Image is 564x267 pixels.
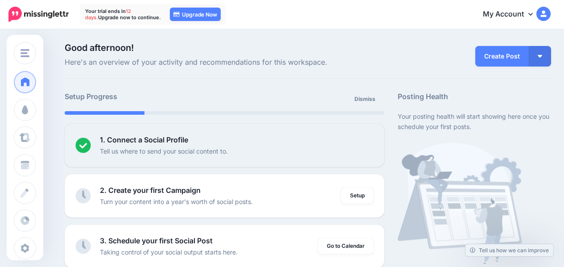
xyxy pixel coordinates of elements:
h5: Posting Health [398,91,551,102]
img: arrow-down-white.png [538,55,542,58]
a: Tell us how we can improve [465,244,553,256]
a: Setup [341,188,374,204]
p: Your trial ends in Upgrade now to continue. [85,8,161,21]
b: 1. Connect a Social Profile [100,135,188,144]
a: Upgrade Now [170,8,221,21]
img: Missinglettr [8,7,69,22]
span: 12 days. [85,8,131,21]
a: Go to Calendar [318,238,374,254]
img: checked-circle.png [75,138,91,153]
img: clock-grey.png [75,188,91,204]
b: 2. Create your first Campaign [100,186,201,195]
p: Taking control of your social output starts here. [100,247,238,257]
img: menu.png [21,49,29,57]
span: Here's an overview of your activity and recommendations for this workspace. [65,57,384,68]
img: clock-grey.png [75,238,91,254]
b: 3. Schedule your first Social Post [100,236,213,245]
p: Tell us where to send your social content to. [100,146,228,156]
p: Your posting health will start showing here once you schedule your first posts. [398,111,551,132]
a: Dismiss [349,91,381,107]
p: Turn your content into a year's worth of social posts. [100,196,253,207]
a: Create Post [475,46,529,67]
a: My Account [474,4,551,25]
h5: Setup Progress [65,91,224,102]
img: calendar-waiting.png [398,143,522,264]
span: Good afternoon! [65,42,134,53]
